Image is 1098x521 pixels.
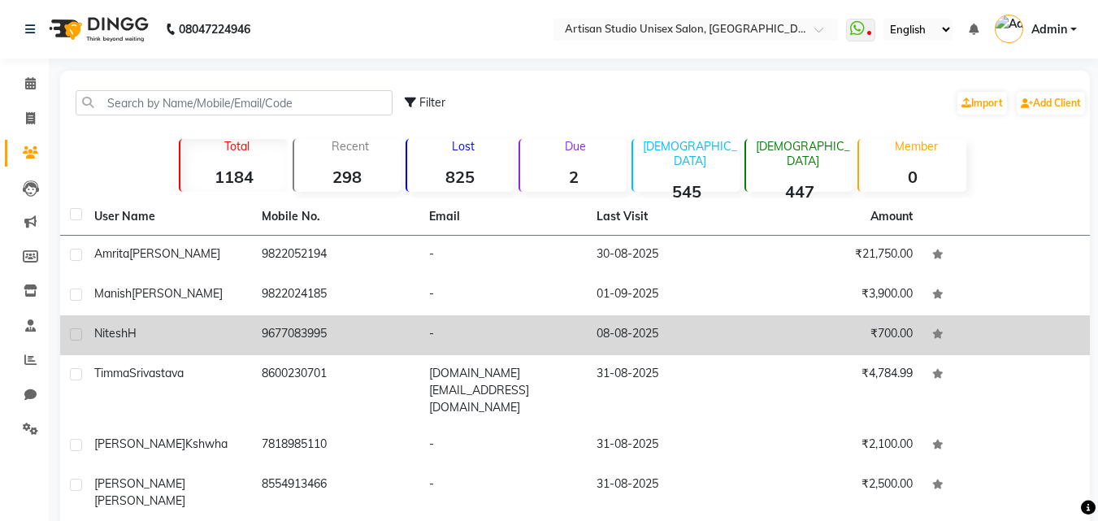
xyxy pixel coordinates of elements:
[995,15,1023,43] img: Admin
[94,286,132,301] span: Manish
[41,7,153,52] img: logo
[414,139,514,154] p: Lost
[94,326,128,341] span: Nitesh
[753,139,853,168] p: [DEMOGRAPHIC_DATA]
[640,139,740,168] p: [DEMOGRAPHIC_DATA]
[187,139,287,154] p: Total
[419,426,587,466] td: -
[520,167,627,187] strong: 2
[755,466,922,519] td: ₹2,500.00
[633,181,740,202] strong: 545
[755,426,922,466] td: ₹2,100.00
[185,436,228,451] span: Kshwha
[301,139,401,154] p: Recent
[294,167,401,187] strong: 298
[419,236,587,276] td: -
[252,426,419,466] td: 7818985110
[587,276,754,315] td: 01-09-2025
[755,276,922,315] td: ₹3,900.00
[129,246,220,261] span: [PERSON_NAME]
[94,366,129,380] span: Timma
[419,355,587,426] td: [DOMAIN_NAME][EMAIL_ADDRESS][DOMAIN_NAME]
[252,236,419,276] td: 9822052194
[419,198,587,236] th: Email
[523,139,627,154] p: Due
[957,92,1007,115] a: Import
[252,315,419,355] td: 9677083995
[587,426,754,466] td: 31-08-2025
[76,90,393,115] input: Search by Name/Mobile/Email/Code
[128,326,137,341] span: H
[252,276,419,315] td: 9822024185
[859,167,966,187] strong: 0
[85,198,252,236] th: User Name
[1031,21,1067,38] span: Admin
[755,355,922,426] td: ₹4,784.99
[861,198,922,235] th: Amount
[132,286,223,301] span: [PERSON_NAME]
[180,167,287,187] strong: 1184
[419,276,587,315] td: -
[94,493,185,508] span: [PERSON_NAME]
[755,315,922,355] td: ₹700.00
[129,366,184,380] span: Srivastava
[1017,92,1085,115] a: Add Client
[866,139,966,154] p: Member
[94,476,185,491] span: [PERSON_NAME]
[419,466,587,519] td: -
[419,95,445,110] span: Filter
[746,181,853,202] strong: 447
[179,7,250,52] b: 08047224946
[587,355,754,426] td: 31-08-2025
[407,167,514,187] strong: 825
[252,198,419,236] th: Mobile No.
[587,466,754,519] td: 31-08-2025
[252,466,419,519] td: 8554913466
[755,236,922,276] td: ₹21,750.00
[252,355,419,426] td: 8600230701
[587,315,754,355] td: 08-08-2025
[94,436,185,451] span: [PERSON_NAME]
[587,198,754,236] th: Last Visit
[94,246,129,261] span: Amrita
[419,315,587,355] td: -
[587,236,754,276] td: 30-08-2025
